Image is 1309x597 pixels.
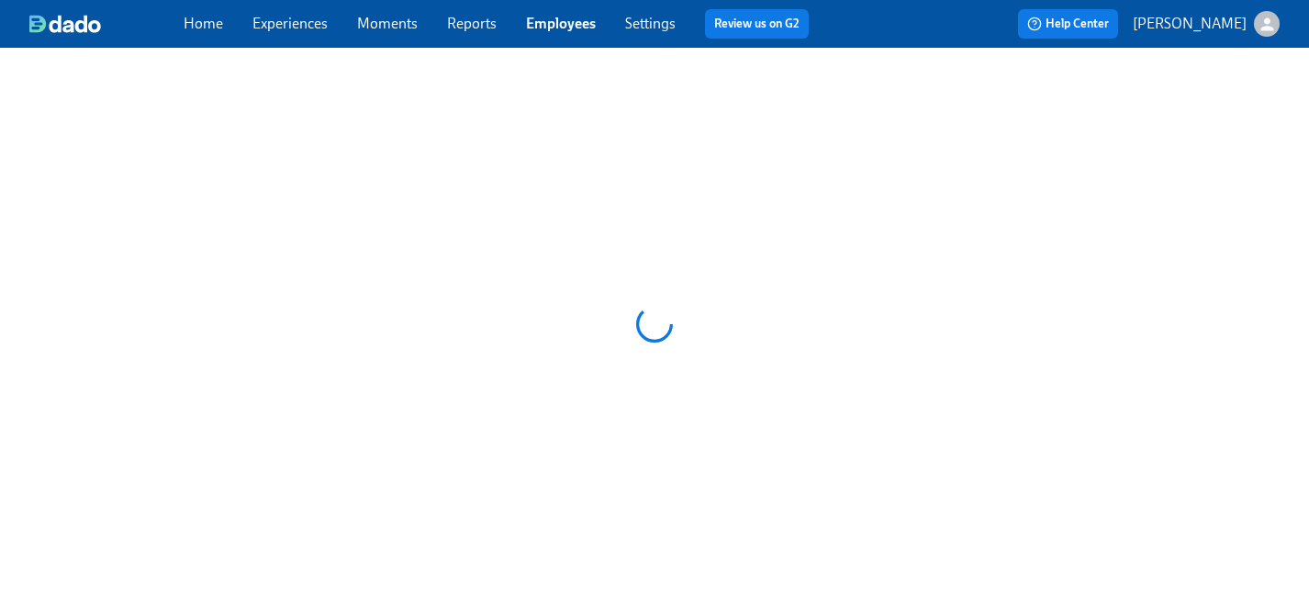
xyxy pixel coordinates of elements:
[252,15,328,32] a: Experiences
[357,15,418,32] a: Moments
[625,15,676,32] a: Settings
[1133,14,1247,34] p: [PERSON_NAME]
[184,15,223,32] a: Home
[526,15,596,32] a: Employees
[714,15,800,33] a: Review us on G2
[29,15,101,33] img: dado
[705,9,809,39] button: Review us on G2
[29,15,184,33] a: dado
[1027,15,1109,33] span: Help Center
[1018,9,1118,39] button: Help Center
[447,15,497,32] a: Reports
[1133,11,1280,37] button: [PERSON_NAME]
